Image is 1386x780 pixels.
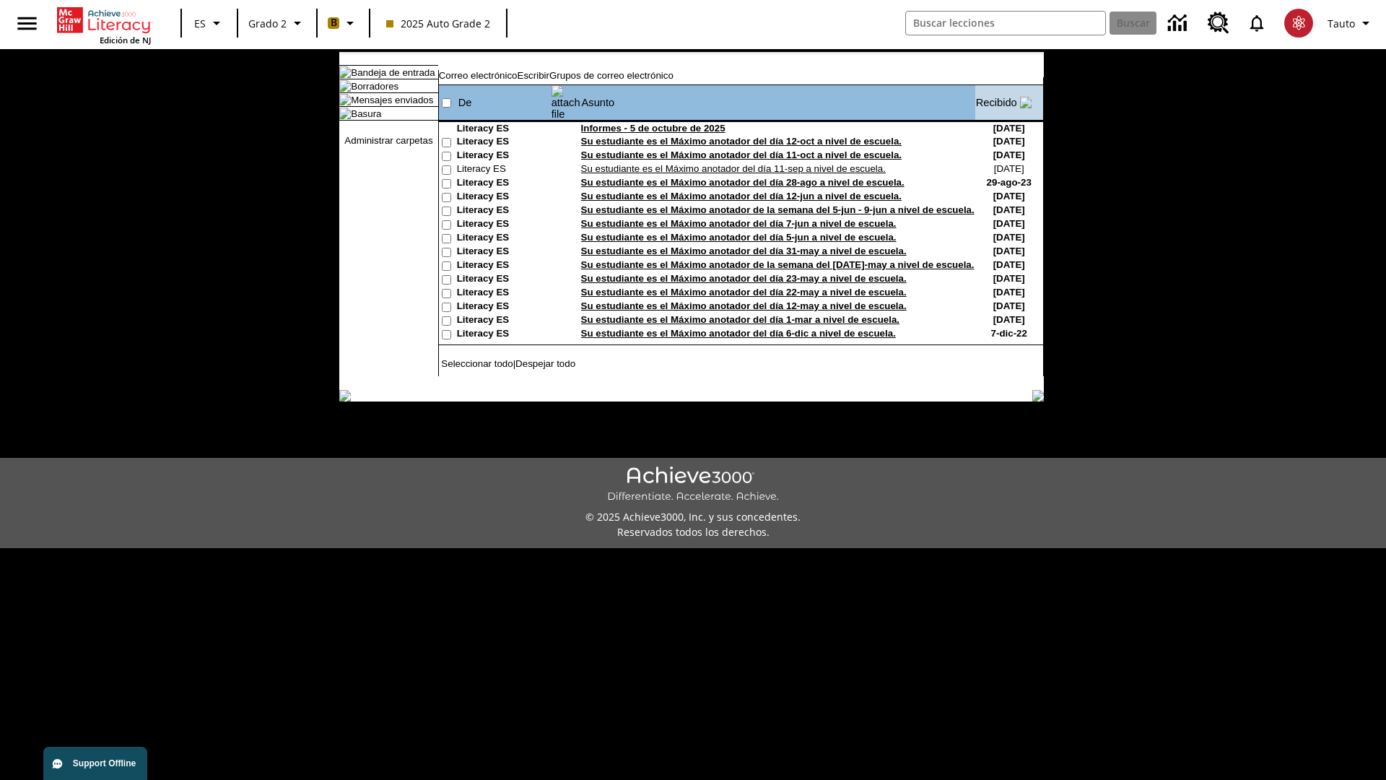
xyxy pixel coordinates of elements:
[1322,10,1380,36] button: Perfil/Configuración
[1020,97,1032,108] img: arrow_down.gif
[43,747,147,780] button: Support Offline
[457,163,551,177] td: Literacy ES
[438,376,1044,377] img: black_spacer.gif
[993,273,1025,284] nobr: [DATE]
[581,136,902,147] a: Su estudiante es el Máximo anotador del día 12-oct a nivel de escuela.
[457,123,551,136] td: Literacy ES
[581,204,975,215] a: Su estudiante es el Máximo anotador de la semana del 5-jun - 9-jun a nivel de escuela.
[457,232,551,246] td: Literacy ES
[1032,390,1044,402] img: table_footer_right.gif
[457,204,551,218] td: Literacy ES
[581,287,907,298] a: Su estudiante es el Máximo anotador del día 22-may a nivel de escuela.
[976,97,1017,108] a: Recibido
[581,218,897,229] a: Su estudiante es el Máximo anotador del día 7-jun a nivel de escuela.
[993,204,1025,215] nobr: [DATE]
[339,80,351,92] img: folder_icon.gif
[344,135,432,146] a: Administrar carpetas
[457,259,551,273] td: Literacy ES
[458,97,472,108] a: De
[1276,4,1322,42] button: Escoja un nuevo avatar
[581,328,896,339] a: Su estudiante es el Máximo anotador del día 6-dic a nivel de escuela.
[582,97,615,108] a: Asunto
[581,191,902,201] a: Su estudiante es el Máximo anotador del día 12-jun a nivel de escuela.
[457,287,551,300] td: Literacy ES
[441,358,513,369] a: Seleccionar todo
[581,163,886,174] a: Su estudiante es el Máximo anotador del día 11-sep a nivel de escuela.
[581,123,725,134] a: Informes - 5 de octubre de 2025
[1159,4,1199,43] a: Centro de información
[339,390,351,402] img: table_footer_left.gif
[515,358,575,369] a: Despejar todo
[457,149,551,163] td: Literacy ES
[1328,16,1355,31] span: Tauto
[993,218,1025,229] nobr: [DATE]
[457,136,551,149] td: Literacy ES
[581,149,902,160] a: Su estudiante es el Máximo anotador del día 11-oct a nivel de escuela.
[993,149,1025,160] nobr: [DATE]
[248,16,287,31] span: Grado 2
[991,328,1027,339] nobr: 7-dic-22
[993,123,1025,134] nobr: [DATE]
[993,232,1025,243] nobr: [DATE]
[339,94,351,105] img: folder_icon.gif
[581,300,907,311] a: Su estudiante es el Máximo anotador del día 12-may a nivel de escuela.
[993,246,1025,256] nobr: [DATE]
[57,4,151,45] div: Portada
[339,66,351,78] img: folder_icon_pick.gif
[518,70,549,81] a: Escribir
[549,70,674,81] a: Grupos de correo electrónico
[581,232,897,243] a: Su estudiante es el Máximo anotador del día 5-jun a nivel de escuela.
[581,273,907,284] a: Su estudiante es el Máximo anotador del día 23-may a nivel de escuela.
[993,300,1025,311] nobr: [DATE]
[339,108,351,119] img: folder_icon.gif
[552,85,580,120] img: attach file
[581,246,907,256] a: Su estudiante es el Máximo anotador del día 31-may a nivel de escuela.
[1238,4,1276,42] a: Notificaciones
[457,314,551,328] td: Literacy ES
[386,16,490,31] span: 2025 Auto Grade 2
[194,16,206,31] span: ES
[6,2,48,45] button: Abrir el menú lateral
[987,177,1032,188] nobr: 29-ago-23
[457,191,551,204] td: Literacy ES
[993,191,1025,201] nobr: [DATE]
[351,67,435,78] a: Bandeja de entrada
[100,35,151,45] span: Edición de NJ
[331,14,337,32] span: B
[439,358,620,369] td: |
[581,177,905,188] a: Su estudiante es el Máximo anotador del día 28-ago a nivel de escuela.
[243,10,312,36] button: Grado: Grado 2, Elige un grado
[351,108,381,119] a: Basura
[351,81,398,92] a: Borradores
[906,12,1105,35] input: Buscar campo
[1199,4,1238,43] a: Centro de recursos, Se abrirá en una pestaña nueva.
[994,163,1024,174] nobr: [DATE]
[322,10,365,36] button: Boost El color de la clase es anaranjado claro. Cambiar el color de la clase.
[993,287,1025,298] nobr: [DATE]
[993,136,1025,147] nobr: [DATE]
[993,259,1025,270] nobr: [DATE]
[457,300,551,314] td: Literacy ES
[993,314,1025,325] nobr: [DATE]
[457,218,551,232] td: Literacy ES
[73,758,136,768] span: Support Offline
[607,467,779,503] img: Achieve3000 Differentiate Accelerate Achieve
[1284,9,1313,38] img: avatar image
[457,328,551,342] td: Literacy ES
[581,259,975,270] a: Su estudiante es el Máximo anotador de la semana del [DATE]-may a nivel de escuela.
[439,70,518,81] a: Correo electrónico
[351,95,433,105] a: Mensajes enviados
[457,273,551,287] td: Literacy ES
[457,177,551,191] td: Literacy ES
[457,246,551,259] td: Literacy ES
[186,10,232,36] button: Lenguaje: ES, Selecciona un idioma
[581,314,899,325] a: Su estudiante es el Máximo anotador del día 1-mar a nivel de escuela.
